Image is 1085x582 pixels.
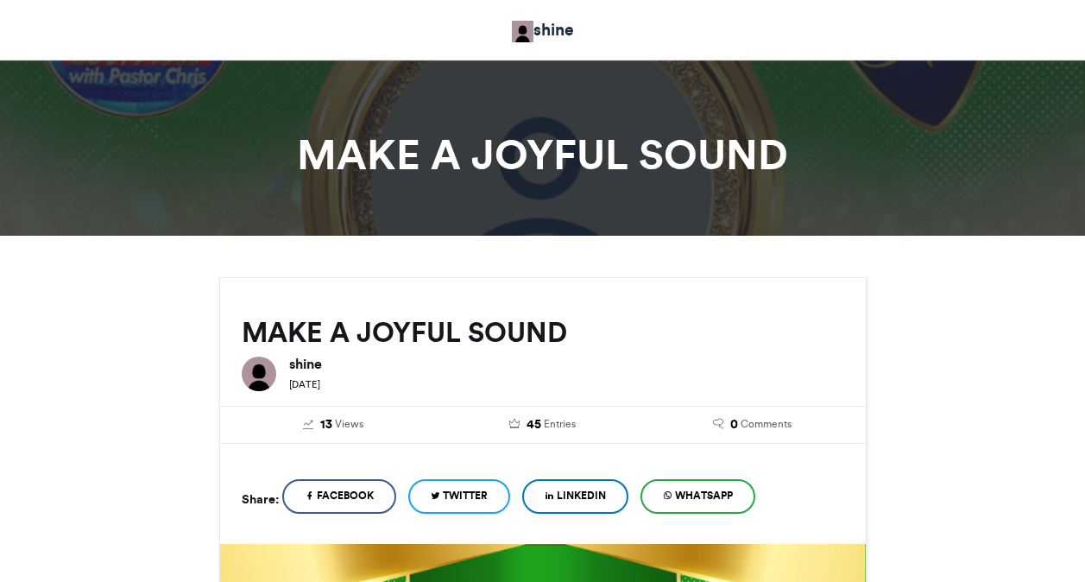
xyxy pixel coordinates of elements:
span: 0 [730,415,738,434]
span: Twitter [443,488,488,503]
img: Keetmanshoop Crusade [512,21,533,42]
img: shine [242,357,276,391]
span: Facebook [317,488,374,503]
a: WhatsApp [640,479,755,514]
span: WhatsApp [675,488,733,503]
span: Comments [741,416,792,432]
h5: Share: [242,488,279,510]
span: Views [335,416,363,432]
small: [DATE] [289,378,320,390]
h2: MAKE A JOYFUL SOUND [242,317,844,348]
span: LinkedIn [557,488,606,503]
a: LinkedIn [522,479,628,514]
a: Facebook [282,479,396,514]
a: 0 Comments [660,415,844,434]
a: Twitter [408,479,510,514]
span: 13 [320,415,332,434]
h1: MAKE A JOYFUL SOUND [64,134,1022,175]
a: 45 Entries [451,415,634,434]
a: 13 Views [242,415,426,434]
a: shine [512,17,574,42]
span: 45 [527,415,541,434]
span: Entries [544,416,576,432]
h6: shine [289,357,844,370]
